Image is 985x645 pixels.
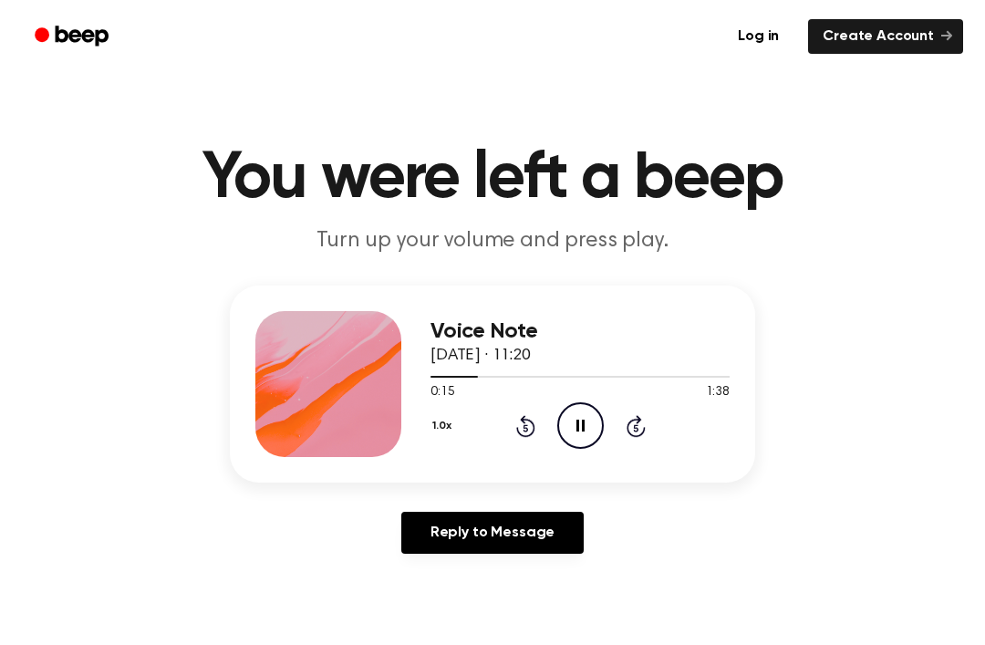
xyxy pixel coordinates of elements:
p: Turn up your volume and press play. [142,226,843,256]
span: 0:15 [430,383,454,402]
h3: Voice Note [430,319,730,344]
a: Create Account [808,19,963,54]
a: Log in [720,16,797,57]
h1: You were left a beep [26,146,959,212]
a: Beep [22,19,125,55]
span: 1:38 [706,383,730,402]
a: Reply to Message [401,512,584,554]
button: 1.0x [430,411,458,442]
span: [DATE] · 11:20 [430,348,531,364]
